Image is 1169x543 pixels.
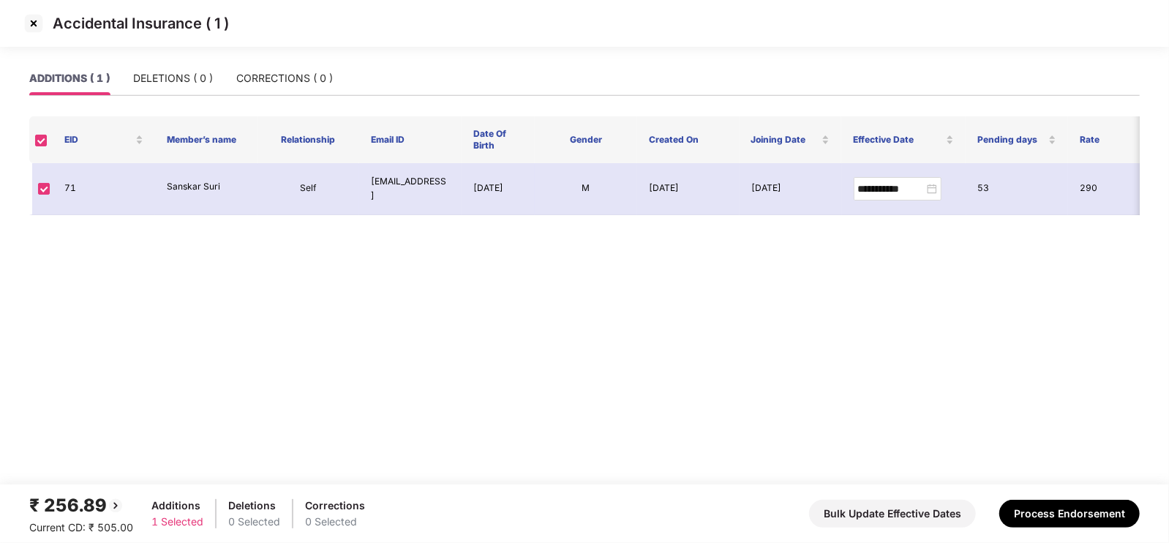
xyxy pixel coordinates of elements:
[359,116,462,163] th: Email ID
[740,116,842,163] th: Joining Date
[167,180,246,194] p: Sanskar Suri
[751,134,819,146] span: Joining Date
[966,163,1069,215] td: 53
[535,116,637,163] th: Gender
[64,134,132,146] span: EID
[258,116,360,163] th: Relationship
[462,163,535,215] td: [DATE]
[29,70,110,86] div: ADDITIONS ( 1 )
[53,15,229,32] p: Accidental Insurance ( 1 )
[966,116,1068,163] th: Pending days
[740,163,842,215] td: [DATE]
[841,116,966,163] th: Effective Date
[151,498,203,514] div: Additions
[977,134,1045,146] span: Pending days
[29,521,133,533] span: Current CD: ₹ 505.00
[22,12,45,35] img: svg+xml;base64,PHN2ZyBpZD0iQ3Jvc3MtMzJ4MzIiIHhtbG5zPSJodHRwOi8vd3d3LnczLm9yZy8yMDAwL3N2ZyIgd2lkdG...
[305,498,365,514] div: Corrections
[151,514,203,530] div: 1 Selected
[133,70,213,86] div: DELETIONS ( 0 )
[155,116,258,163] th: Member’s name
[305,514,365,530] div: 0 Selected
[853,134,943,146] span: Effective Date
[228,514,280,530] div: 0 Selected
[53,116,155,163] th: EID
[637,163,740,215] td: [DATE]
[809,500,976,528] button: Bulk Update Effective Dates
[29,492,133,520] div: ₹ 256.89
[999,500,1140,528] button: Process Endorsement
[258,163,360,215] td: Self
[535,163,637,215] td: M
[236,70,333,86] div: CORRECTIONS ( 0 )
[359,163,462,215] td: [EMAIL_ADDRESS]
[107,497,124,514] img: svg+xml;base64,PHN2ZyBpZD0iQmFjay0yMHgyMCIgeG1sbnM9Imh0dHA6Ly93d3cudzMub3JnLzIwMDAvc3ZnIiB3aWR0aD...
[53,163,155,215] td: 71
[228,498,280,514] div: Deletions
[462,116,535,163] th: Date Of Birth
[637,116,740,163] th: Created On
